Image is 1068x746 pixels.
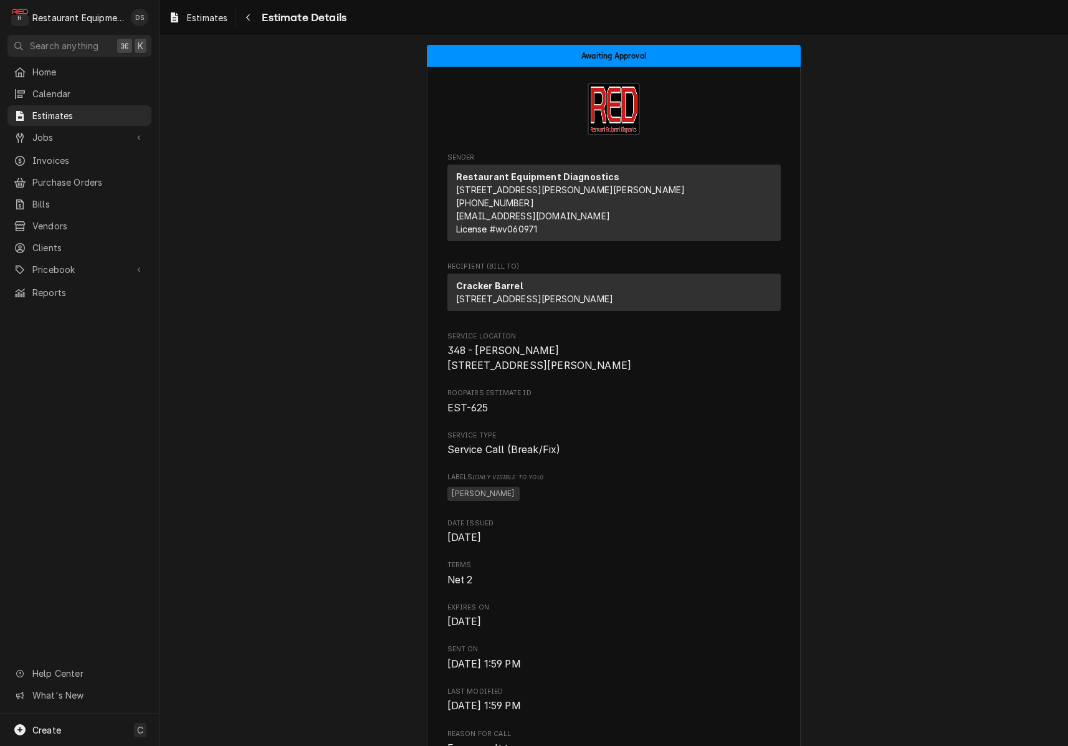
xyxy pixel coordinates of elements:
[447,444,561,456] span: Service Call (Break/Fix)
[447,614,781,629] span: Expires On
[32,176,145,189] span: Purchase Orders
[447,165,781,246] div: Sender
[447,560,781,570] span: Terms
[447,560,781,587] div: Terms
[427,45,801,67] div: Status
[120,39,129,52] span: ⌘
[447,332,781,373] div: Service Location
[447,700,521,712] span: [DATE] 1:59 PM
[32,725,61,735] span: Create
[32,109,145,122] span: Estimates
[447,603,781,629] div: Expires On
[32,286,145,299] span: Reports
[447,687,781,697] span: Last Modified
[447,729,781,739] span: Reason for Call
[7,685,151,705] a: Go to What's New
[447,485,781,504] span: [object Object]
[447,519,781,545] div: Date Issued
[32,689,144,702] span: What's New
[138,39,143,52] span: K
[11,9,29,26] div: Restaurant Equipment Diagnostics's Avatar
[447,345,632,371] span: 348 - [PERSON_NAME] [STREET_ADDRESS][PERSON_NAME]
[7,127,151,148] a: Go to Jobs
[447,274,781,316] div: Recipient (Bill To)
[32,241,145,254] span: Clients
[7,216,151,236] a: Vendors
[447,153,781,247] div: Estimate Sender
[7,150,151,171] a: Invoices
[32,219,145,232] span: Vendors
[447,402,489,414] span: EST-625
[447,343,781,373] span: Service Location
[447,644,781,671] div: Sent On
[456,280,523,291] strong: Cracker Barrel
[447,530,781,545] span: Date Issued
[32,263,126,276] span: Pricebook
[447,487,520,502] span: [PERSON_NAME]
[472,474,543,481] span: (Only Visible to You)
[131,9,148,26] div: Derek Stewart's Avatar
[7,237,151,258] a: Clients
[588,83,640,135] img: Logo
[7,259,151,280] a: Go to Pricebook
[447,472,781,482] span: Labels
[32,87,145,100] span: Calendar
[7,194,151,214] a: Bills
[7,282,151,303] a: Reports
[447,262,781,272] span: Recipient (Bill To)
[7,105,151,126] a: Estimates
[456,198,534,208] a: [PHONE_NUMBER]
[30,39,98,52] span: Search anything
[7,62,151,82] a: Home
[238,7,258,27] button: Navigate back
[447,573,781,588] span: Terms
[447,658,521,670] span: [DATE] 1:59 PM
[447,519,781,528] span: Date Issued
[447,431,781,457] div: Service Type
[32,667,144,680] span: Help Center
[7,663,151,684] a: Go to Help Center
[456,224,538,234] span: License # wv060971
[447,274,781,311] div: Recipient (Bill To)
[456,294,614,304] span: [STREET_ADDRESS][PERSON_NAME]
[32,65,145,79] span: Home
[456,211,610,221] a: [EMAIL_ADDRESS][DOMAIN_NAME]
[447,388,781,398] span: Roopairs Estimate ID
[32,198,145,211] span: Bills
[32,154,145,167] span: Invoices
[137,724,143,737] span: C
[447,657,781,672] span: Sent On
[447,644,781,654] span: Sent On
[447,262,781,317] div: Estimate Recipient
[447,431,781,441] span: Service Type
[447,388,781,415] div: Roopairs Estimate ID
[447,165,781,241] div: Sender
[447,153,781,163] span: Sender
[258,9,346,26] span: Estimate Details
[447,532,482,543] span: [DATE]
[447,699,781,714] span: Last Modified
[187,11,227,24] span: Estimates
[447,472,781,503] div: [object Object]
[7,35,151,57] button: Search anything⌘K
[131,9,148,26] div: DS
[456,171,620,182] strong: Restaurant Equipment Diagnostics
[447,332,781,342] span: Service Location
[7,172,151,193] a: Purchase Orders
[447,603,781,613] span: Expires On
[447,687,781,714] div: Last Modified
[7,84,151,104] a: Calendar
[581,52,646,60] span: Awaiting Approval
[11,9,29,26] div: R
[163,7,232,28] a: Estimates
[447,442,781,457] span: Service Type
[32,11,124,24] div: Restaurant Equipment Diagnostics
[447,616,482,628] span: [DATE]
[32,131,126,144] span: Jobs
[447,401,781,416] span: Roopairs Estimate ID
[447,574,473,586] span: Net 2
[456,184,685,195] span: [STREET_ADDRESS][PERSON_NAME][PERSON_NAME]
